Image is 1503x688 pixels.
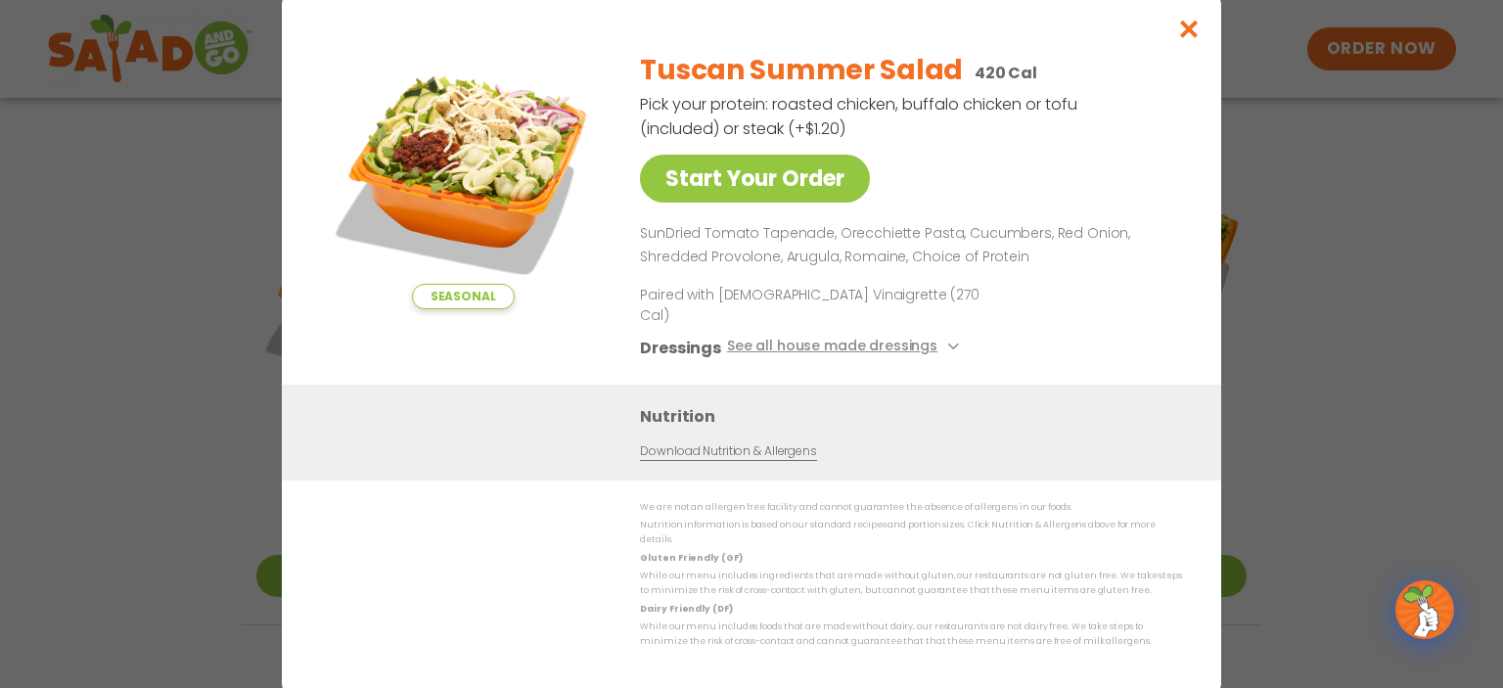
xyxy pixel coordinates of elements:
p: SunDried Tomato Tapenade, Orecchiette Pasta, Cucumbers, Red Onion, Shredded Provolone, Arugula, R... [640,222,1174,269]
img: Featured product photo for Tuscan Summer Salad [326,35,600,309]
p: Paired with [DEMOGRAPHIC_DATA] Vinaigrette (270 Cal) [640,285,1002,326]
button: See all house made dressings [727,336,965,360]
h3: Dressings [640,336,721,360]
strong: Gluten Friendly (GF) [640,552,742,564]
span: Seasonal [412,284,515,309]
p: We are not an allergen free facility and cannot guarantee the absence of allergens in our foods. [640,500,1182,515]
img: wpChatIcon [1397,582,1452,637]
a: Start Your Order [640,155,870,203]
h3: Nutrition [640,404,1192,429]
p: Pick your protein: roasted chicken, buffalo chicken or tofu (included) or steak (+$1.20) [640,92,1080,141]
strong: Dairy Friendly (DF) [640,603,732,615]
h2: Tuscan Summer Salad [640,50,963,91]
p: While our menu includes foods that are made without dairy, our restaurants are not dairy free. We... [640,619,1182,650]
p: Nutrition information is based on our standard recipes and portion sizes. Click Nutrition & Aller... [640,518,1182,548]
p: 420 Cal [975,61,1037,85]
p: While our menu includes ingredients that are made without gluten, our restaurants are not gluten ... [640,569,1182,599]
a: Download Nutrition & Allergens [640,442,816,461]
